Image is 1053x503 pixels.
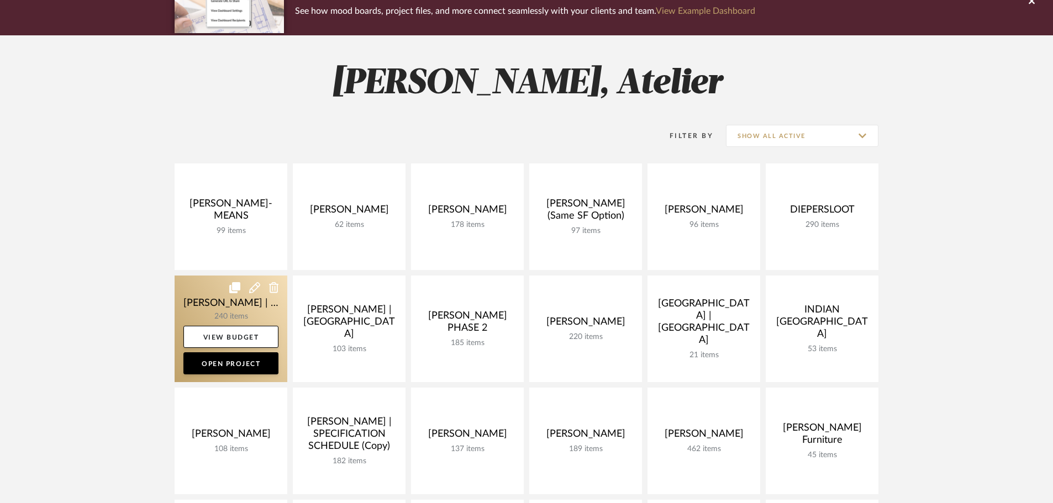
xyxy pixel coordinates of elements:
[420,310,515,338] div: [PERSON_NAME] PHASE 2
[655,130,713,141] div: Filter By
[302,416,397,457] div: [PERSON_NAME] | SPECIFICATION SCHEDULE (Copy)
[420,444,515,454] div: 137 items
[183,428,278,444] div: [PERSON_NAME]
[656,444,751,454] div: 462 items
[302,204,397,220] div: [PERSON_NAME]
[538,332,633,342] div: 220 items
[302,457,397,466] div: 182 items
[656,298,751,351] div: [GEOGRAPHIC_DATA] | [GEOGRAPHIC_DATA]
[775,422,870,451] div: [PERSON_NAME] Furniture
[538,226,633,236] div: 97 items
[420,428,515,444] div: [PERSON_NAME]
[775,204,870,220] div: DIEPERSLOOT
[183,326,278,348] a: View Budget
[302,304,397,345] div: [PERSON_NAME] | [GEOGRAPHIC_DATA]
[183,226,278,236] div: 99 items
[183,352,278,374] a: Open Project
[538,316,633,332] div: [PERSON_NAME]
[302,345,397,354] div: 103 items
[775,345,870,354] div: 53 items
[775,220,870,230] div: 290 items
[183,198,278,226] div: [PERSON_NAME]-MEANS
[420,204,515,220] div: [PERSON_NAME]
[302,220,397,230] div: 62 items
[420,338,515,348] div: 185 items
[656,351,751,360] div: 21 items
[656,7,755,15] a: View Example Dashboard
[775,304,870,345] div: INDIAN [GEOGRAPHIC_DATA]
[295,3,755,19] p: See how mood boards, project files, and more connect seamlessly with your clients and team.
[129,63,924,104] h2: [PERSON_NAME], Atelier
[538,198,633,226] div: [PERSON_NAME] (Same SF Option)
[538,444,633,454] div: 189 items
[656,428,751,444] div: [PERSON_NAME]
[420,220,515,230] div: 178 items
[775,451,870,460] div: 45 items
[183,444,278,454] div: 108 items
[538,428,633,444] div: [PERSON_NAME]
[656,220,751,230] div: 96 items
[656,204,751,220] div: [PERSON_NAME]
